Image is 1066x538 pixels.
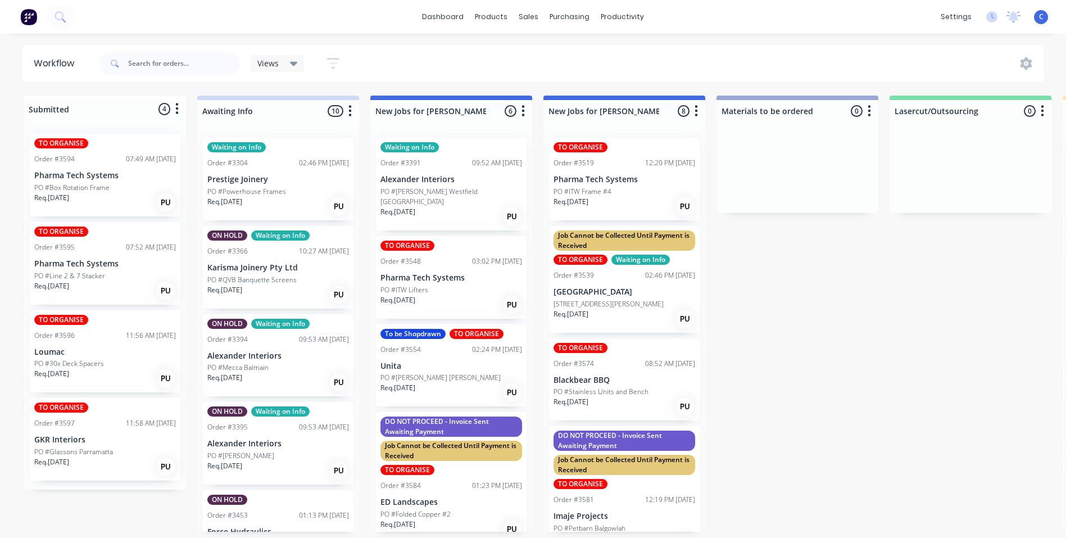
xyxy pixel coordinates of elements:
div: ON HOLD [207,495,247,505]
div: PU [330,462,348,480]
p: Pharma Tech Systems [34,259,176,269]
div: ON HOLDWaiting on InfoOrder #339509:53 AM [DATE]Alexander InteriorsPO #[PERSON_NAME]Req.[DATE]PU [203,402,353,485]
div: Order #3581 [554,495,594,505]
div: Waiting on Info [251,406,310,417]
div: sales [513,8,544,25]
img: Factory [20,8,37,25]
input: Search for orders... [128,52,239,75]
div: 07:49 AM [DATE] [126,154,176,164]
p: Req. [DATE] [554,309,588,319]
div: Order #3366 [207,246,248,256]
div: TO ORGANISE [34,227,88,237]
div: settings [935,8,977,25]
div: Job Cannot be Collected Until Payment is Received [554,230,695,251]
div: Order #3453 [207,510,248,521]
div: Order #3519 [554,158,594,168]
div: PU [503,520,521,538]
div: TO ORGANISE [34,315,88,325]
div: 12:19 PM [DATE] [645,495,695,505]
div: Order #3391 [380,158,421,168]
p: Req. [DATE] [554,197,588,207]
div: DO NOT PROCEED - Invoice Sent Awaiting Payment [554,431,695,451]
div: TO ORGANISEOrder #359507:52 AM [DATE]Pharma Tech SystemsPO #Line 2 & 7 StackerReq.[DATE]PU [30,222,180,305]
div: PU [157,458,175,476]
div: 12:20 PM [DATE] [645,158,695,168]
div: 03:02 PM [DATE] [472,256,522,266]
p: [STREET_ADDRESS][PERSON_NAME] [554,299,664,309]
p: Pharma Tech Systems [380,273,522,283]
div: TO ORGANISEOrder #351912:20 PM [DATE]Pharma Tech SystemsPO #ITW Frame #4Req.[DATE]PU [549,138,700,220]
div: Order #3594 [34,154,75,164]
div: 08:52 AM [DATE] [645,359,695,369]
div: TO ORGANISE [554,142,607,152]
div: TO ORGANISEOrder #359407:49 AM [DATE]Pharma Tech SystemsPO #Box Rotation FrameReq.[DATE]PU [30,134,180,216]
p: PO #ITW Frame #4 [554,187,611,197]
div: TO ORGANISE [554,479,607,489]
div: 02:24 PM [DATE] [472,345,522,355]
div: PU [676,197,694,215]
div: TO ORGANISEOrder #357408:52 AM [DATE]Blackbear BBQPO #Stainless Units and BenchReq.[DATE]PU [549,338,700,421]
div: ON HOLD [207,406,247,417]
p: PO #Powerhouse Frames [207,187,286,197]
div: Job Cannot be Collected Until Payment is Received [380,441,522,461]
div: Workflow [34,57,80,70]
div: Waiting on Info [251,230,310,241]
div: productivity [595,8,650,25]
p: PO #[PERSON_NAME] [PERSON_NAME] [380,373,501,383]
div: purchasing [544,8,595,25]
p: PO #Petbarn Balgowlah [554,523,625,534]
div: Order #3548 [380,256,421,266]
div: Order #3554 [380,345,421,355]
p: ED Landscapes [380,498,522,507]
div: Waiting on InfoOrder #330402:46 PM [DATE]Prestige JoineryPO #Powerhouse FramesReq.[DATE]PU [203,138,353,220]
div: DO NOT PROCEED - Invoice Sent Awaiting Payment [380,417,522,437]
div: ON HOLDWaiting on InfoOrder #339409:53 AM [DATE]Alexander InteriorsPO #Mecca BalmainReq.[DATE]PU [203,314,353,397]
p: Pharma Tech Systems [554,175,695,184]
p: Req. [DATE] [34,369,69,379]
div: PU [157,282,175,300]
div: Job Cannot be Collected Until Payment is ReceivedTO ORGANISEWaiting on InfoOrder #353902:46 PM [D... [549,226,700,333]
div: ON HOLDWaiting on InfoOrder #336610:27 AM [DATE]Karisma Joinery Pty LtdPO #QVB Banquette ScreensR... [203,226,353,309]
div: Order #3597 [34,418,75,428]
a: dashboard [416,8,469,25]
div: Order #3596 [34,331,75,341]
div: 09:53 AM [DATE] [299,334,349,345]
p: Alexander Interiors [207,351,349,361]
p: Req. [DATE] [34,281,69,291]
div: Order #3539 [554,270,594,281]
div: To be Shopdrawn [380,329,446,339]
p: Req. [DATE] [34,457,69,467]
p: Alexander Interiors [380,175,522,184]
div: 07:52 AM [DATE] [126,242,176,252]
p: Unita [380,361,522,371]
span: C [1039,12,1044,22]
div: TO ORGANISEOrder #359611:56 AM [DATE]LoumacPO #30x Deck SpacersReq.[DATE]PU [30,310,180,393]
p: Req. [DATE] [380,519,415,530]
div: 09:53 AM [DATE] [299,422,349,432]
div: ON HOLD [207,319,247,329]
div: PU [503,296,521,314]
div: 11:56 AM [DATE] [126,331,176,341]
p: PO #Folded Copper #2 [380,509,451,519]
p: Karisma Joinery Pty Ltd [207,263,349,273]
div: Order #3394 [207,334,248,345]
div: 02:46 PM [DATE] [299,158,349,168]
div: Order #3584 [380,481,421,491]
div: PU [330,286,348,304]
p: PO #QVB Banquette Screens [207,275,297,285]
p: PO #Box Rotation Frame [34,183,110,193]
div: TO ORGANISEOrder #354803:02 PM [DATE]Pharma Tech SystemsPO #ITW LiftersReq.[DATE]PU [376,236,527,319]
p: PO #Line 2 & 7 Stacker [34,271,105,281]
div: TO ORGANISE [554,255,607,265]
div: Order #3595 [34,242,75,252]
div: TO ORGANISE [450,329,503,339]
p: PO #30x Deck Spacers [34,359,104,369]
p: Alexander Interiors [207,439,349,449]
div: Waiting on Info [611,255,670,265]
div: 01:13 PM [DATE] [299,510,349,521]
div: 10:27 AM [DATE] [299,246,349,256]
div: ON HOLD [207,230,247,241]
p: PO #Mecca Balmain [207,363,269,373]
p: [GEOGRAPHIC_DATA] [554,287,695,297]
div: PU [676,310,694,328]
